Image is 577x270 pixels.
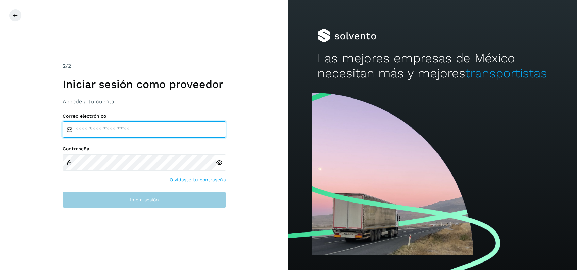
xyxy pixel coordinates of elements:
[63,146,226,152] label: Contraseña
[63,63,66,69] span: 2
[170,176,226,183] a: Olvidaste tu contraseña
[130,197,159,202] span: Inicia sesión
[63,78,226,91] h1: Iniciar sesión como proveedor
[63,113,226,119] label: Correo electrónico
[63,62,226,70] div: /2
[317,51,548,81] h2: Las mejores empresas de México necesitan más y mejores
[63,192,226,208] button: Inicia sesión
[63,98,226,105] h3: Accede a tu cuenta
[465,66,547,80] span: transportistas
